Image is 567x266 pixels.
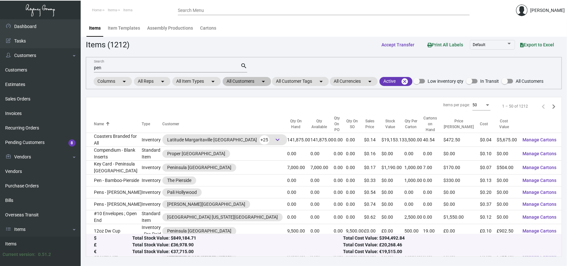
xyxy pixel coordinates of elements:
[86,224,142,238] td: 12oz Dw Cup
[517,148,562,159] button: Manage Cartons
[381,118,399,130] div: Stock Value
[86,39,129,51] div: Items (1212)
[142,121,150,127] div: Type
[473,43,485,47] span: Default
[346,133,364,147] td: 0.00
[480,210,497,224] td: $0.12
[334,175,346,186] td: 0.00
[549,101,559,111] button: Next page
[287,147,310,161] td: 0.00
[497,161,517,175] td: $504.00
[92,8,102,12] span: Home
[427,42,463,47] span: Print All Labels
[364,186,381,198] td: $0.54
[423,115,443,133] div: Cartons on Hand
[259,135,269,145] span: +25
[310,118,334,130] div: Qty Available
[381,186,405,198] td: $0.00
[334,210,346,224] td: 0.00
[334,224,346,238] td: 0.00
[515,39,559,51] button: Export to Excel
[364,147,381,161] td: $0.16
[167,201,245,208] div: [PERSON_NAME][GEOGRAPHIC_DATA]
[142,210,162,224] td: Standard Item
[443,198,480,210] td: $0.00
[381,147,405,161] td: $0.00
[132,235,343,242] div: Total Stock Value: $849,184.71
[381,42,414,47] span: Accept Transfer
[346,198,364,210] td: 0.00
[364,133,381,147] td: $0.14
[86,186,142,198] td: Pens - [PERSON_NAME]
[423,224,443,238] td: 19.00
[480,77,499,85] span: In Transit
[381,133,405,147] td: $19,153.13
[422,39,468,51] button: Print All Labels
[142,186,162,198] td: Inventory
[381,118,405,130] div: Stock Value
[443,133,480,147] td: $472.50
[343,242,554,249] div: Total Cost Value: £20,268.46
[167,177,191,184] div: The Pierside
[167,135,282,145] div: Latitude Margaritaville [GEOGRAPHIC_DATA]
[517,225,562,237] button: Manage Cartons
[364,118,381,130] div: Sales Price
[142,121,162,127] div: Type
[472,103,491,108] mat-select: Items per page:
[334,115,346,133] div: Qty On PO
[376,39,420,51] button: Accept Transfer
[142,198,162,210] td: Inventory
[172,77,221,86] mat-chip: All Item Types
[522,214,556,220] span: Manage Cartons
[497,186,517,198] td: $0.00
[405,118,423,130] div: Qty Per Carton
[364,118,376,130] div: Sales Price
[274,136,281,144] span: keyboard_arrow_down
[94,121,104,127] div: Name
[443,210,480,224] td: $1,550.00
[522,190,556,195] span: Manage Cartons
[343,249,554,255] div: Total Cost Value: €19,515.00
[334,186,346,198] td: 0.00
[142,147,162,161] td: Standard Item
[259,78,267,85] mat-icon: arrow_drop_down
[443,147,480,161] td: $0.00
[200,25,216,32] div: Cartons
[516,5,528,16] img: admin@bootstrapmaster.com
[346,224,364,238] td: 9,500.00
[497,210,517,224] td: $0.00
[147,25,193,32] div: Assembly Productions
[346,147,364,161] td: 0.00
[86,210,142,224] td: #10 Envelopes ; Open End
[86,133,142,147] td: Coasters Branded for All
[405,161,423,175] td: 1,000.00
[520,42,554,47] span: Export to Excel
[480,121,497,127] div: Cost
[364,210,381,224] td: $0.62
[310,147,334,161] td: 0.00
[497,147,517,161] td: $0.00
[497,133,517,147] td: $5,675.00
[516,77,543,85] span: All Customers
[310,224,334,238] td: 0.00
[517,134,562,146] button: Manage Cartons
[287,210,310,224] td: 0.00
[480,161,497,175] td: $0.07
[86,161,142,175] td: Key Card - Peninsula [GEOGRAPHIC_DATA]
[405,133,423,147] td: 3,500.00
[310,210,334,224] td: 0.00
[334,147,346,161] td: 0.00
[108,25,140,32] div: Item Templates
[209,78,217,85] mat-icon: arrow_drop_down
[517,198,562,210] button: Manage Cartons
[223,77,271,86] mat-chip: All Customers
[497,118,517,130] div: Cost Value
[287,118,310,130] div: Qty On Hand
[142,175,162,186] td: Inventory
[343,235,554,242] div: Total Cost Value: $394,492.84
[401,78,409,85] mat-icon: cancel
[522,137,556,142] span: Manage Cartons
[346,161,364,175] td: 0.00
[287,224,310,238] td: 9,500.00
[108,8,117,12] span: Items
